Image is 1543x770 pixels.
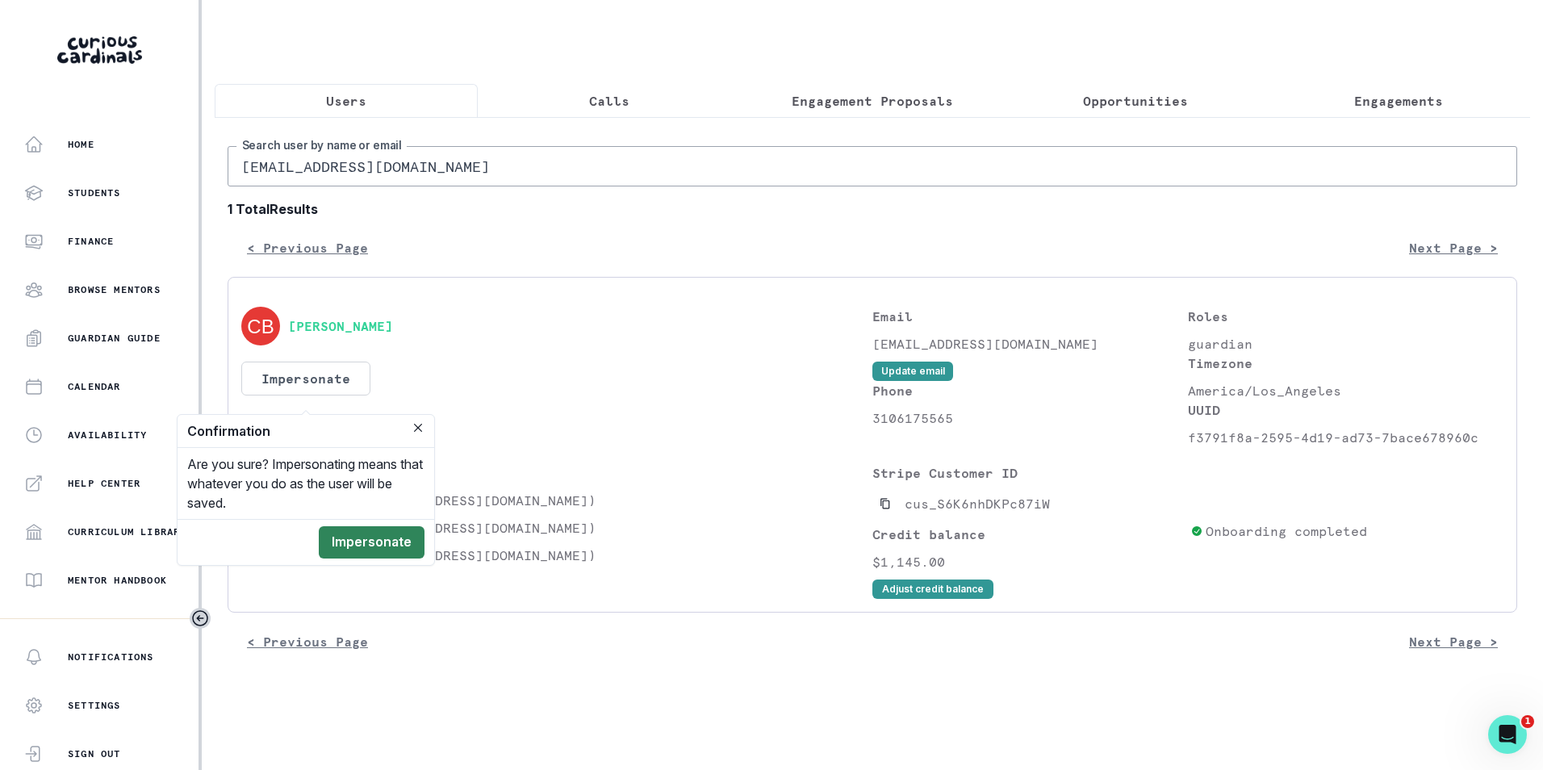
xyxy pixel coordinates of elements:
[326,91,366,111] p: Users
[241,546,872,565] p: [PERSON_NAME] ([EMAIL_ADDRESS][DOMAIN_NAME])
[190,608,211,629] button: Toggle sidebar
[68,138,94,151] p: Home
[872,307,1188,326] p: Email
[872,525,1184,544] p: Credit balance
[1390,232,1517,264] button: Next Page >
[1206,521,1367,541] p: Onboarding completed
[872,381,1188,400] p: Phone
[1390,626,1517,658] button: Next Page >
[68,283,161,296] p: Browse Mentors
[228,199,1517,219] b: 1 Total Results
[1488,715,1527,754] iframe: Intercom live chat
[68,477,140,490] p: Help Center
[68,235,114,248] p: Finance
[68,574,167,587] p: Mentor Handbook
[1188,307,1503,326] p: Roles
[68,429,147,441] p: Availability
[589,91,629,111] p: Calls
[68,651,154,663] p: Notifications
[872,580,993,599] button: Adjust credit balance
[319,526,424,559] button: Impersonate
[241,307,280,345] img: svg
[1083,91,1188,111] p: Opportunities
[228,626,387,658] button: < Previous Page
[872,334,1188,354] p: [EMAIL_ADDRESS][DOMAIN_NAME]
[872,362,953,381] button: Update email
[1188,354,1503,373] p: Timezone
[1521,715,1534,728] span: 1
[68,525,187,538] p: Curriculum Library
[1188,381,1503,400] p: America/Los_Angeles
[1354,91,1443,111] p: Engagements
[68,332,161,345] p: Guardian Guide
[1188,400,1503,420] p: UUID
[1188,334,1503,354] p: guardian
[57,36,142,64] img: Curious Cardinals Logo
[178,448,434,519] div: Are you sure? Impersonating means that whatever you do as the user will be saved.
[872,491,898,517] button: Copied to clipboard
[792,91,953,111] p: Engagement Proposals
[905,494,1050,513] p: cus_S6K6nhDKPc87iW
[241,362,370,395] button: Impersonate
[1188,428,1503,447] p: f3791f8a-2595-4d19-ad73-7bace678960c
[241,463,872,483] p: Students
[241,518,872,538] p: [PERSON_NAME] ([EMAIL_ADDRESS][DOMAIN_NAME])
[68,699,121,712] p: Settings
[68,380,121,393] p: Calendar
[68,747,121,760] p: Sign Out
[872,408,1188,428] p: 3106175565
[872,552,1184,571] p: $1,145.00
[872,463,1184,483] p: Stripe Customer ID
[68,186,121,199] p: Students
[288,318,393,334] button: [PERSON_NAME]
[241,491,872,510] p: [PERSON_NAME] ([EMAIL_ADDRESS][DOMAIN_NAME])
[178,415,434,448] header: Confirmation
[408,418,428,437] button: Close
[228,232,387,264] button: < Previous Page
